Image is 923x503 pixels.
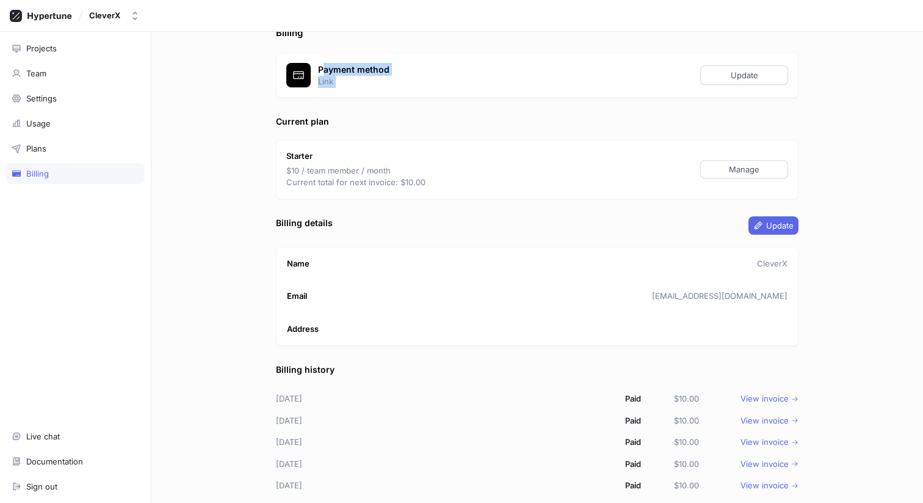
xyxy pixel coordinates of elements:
p: $10.00 [674,458,699,471]
p: [DATE] [276,393,302,405]
div: Sign out [26,482,57,491]
p: Payment method [318,63,693,76]
div: Plans [26,144,46,153]
div: Live chat [26,431,60,441]
div: CleverX [89,10,120,21]
a: View invoice [740,458,798,471]
a: Billing [6,163,145,184]
p: Starter [286,150,425,163]
p: Billing details [276,216,333,235]
p: $10 / team member / month Current total for next invoice: $10.00 [286,165,425,189]
button: Update [748,216,798,235]
span: Update [766,222,794,229]
a: Team [6,63,145,84]
button: CleverX [84,6,145,26]
button: Update [700,65,788,85]
p: Paid [625,458,641,471]
div: Projects [26,43,57,53]
div: Settings [26,94,57,103]
p: Address [287,323,319,336]
div: Usage [26,119,51,128]
a: Plans [6,138,145,159]
p: $10.00 [674,480,699,492]
div: Team [26,68,46,78]
a: Documentation [6,451,145,472]
p: [DATE] [276,415,302,427]
div: Documentation [26,457,83,466]
p: Paid [625,436,641,449]
p: [EMAIL_ADDRESS][DOMAIN_NAME] [652,290,787,303]
div: Billing [26,169,49,178]
p: Link [318,76,693,88]
p: Paid [625,480,641,492]
p: Billing [276,26,798,40]
a: Settings [6,88,145,109]
a: View invoice [740,415,798,427]
p: [DATE] [276,458,302,471]
a: View invoice [740,393,798,405]
a: Usage [6,113,145,134]
a: View invoice [740,436,798,449]
p: [DATE] [276,436,302,449]
p: Paid [625,393,641,405]
p: Email [287,290,307,303]
p: Current plan [276,115,798,128]
p: Paid [625,415,641,427]
p: $10.00 [674,436,699,449]
p: $10.00 [674,415,699,427]
span: Update [731,72,758,79]
span: Manage [729,166,759,173]
p: $10.00 [674,393,699,405]
a: View invoice [740,480,798,492]
p: Billing history [276,363,798,376]
button: Manage [700,160,788,178]
p: Name [287,258,309,270]
p: CleverX [757,258,787,270]
a: Projects [6,38,145,59]
p: [DATE] [276,480,302,492]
